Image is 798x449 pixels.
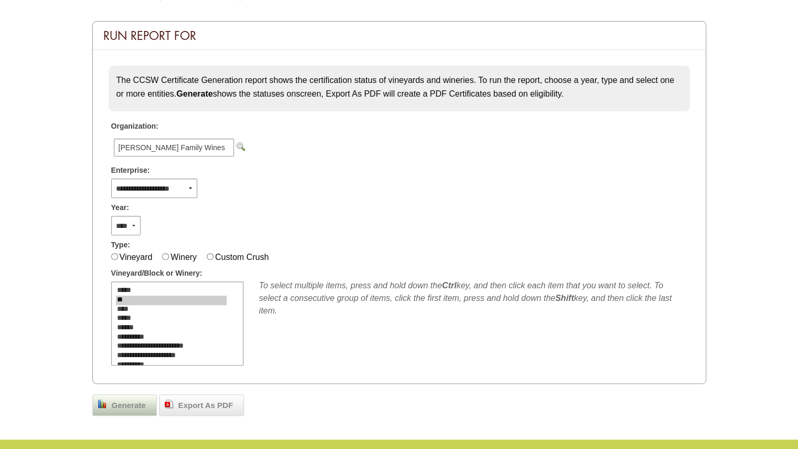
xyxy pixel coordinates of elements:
b: Ctrl [442,281,456,290]
b: Shift [555,294,574,302]
div: Run Report For [93,22,706,50]
label: Winery [171,253,197,262]
span: Vineyard/Block or Winery: [111,268,203,279]
span: Export As PDF [173,400,238,412]
span: Organization: [111,121,158,132]
a: Export As PDF [159,394,244,416]
label: Vineyard [120,253,153,262]
img: doc_pdf.png [165,400,173,408]
span: Generate [107,400,151,412]
span: Type: [111,239,130,250]
span: Year: [111,202,129,213]
p: The CCSW Certificate Generation report shows the certification status of vineyards and wineries. ... [116,74,682,100]
a: Generate [92,394,157,416]
span: Enterprise: [111,165,150,176]
div: To select multiple items, press and hold down the key, and then click each item that you want to ... [259,279,687,317]
label: Custom Crush [215,253,269,262]
img: chart_bar.png [98,400,107,408]
strong: Generate [176,89,212,98]
span: [PERSON_NAME] Family Wines [114,139,234,156]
